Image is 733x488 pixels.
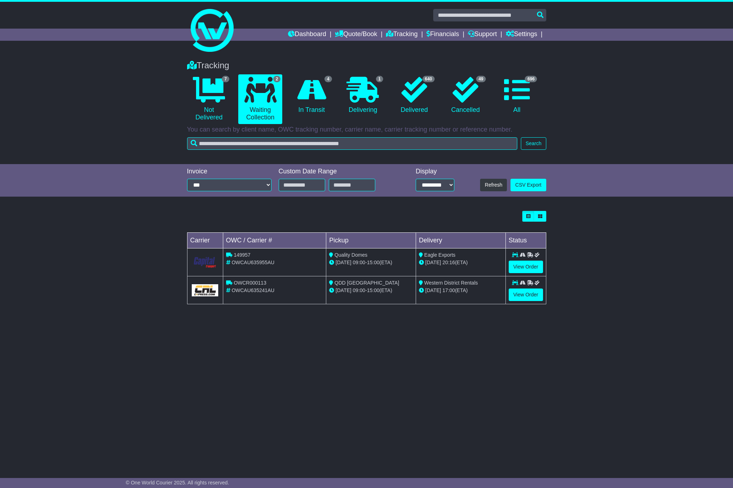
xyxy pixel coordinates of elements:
[426,29,459,41] a: Financials
[425,287,441,293] span: [DATE]
[187,74,231,124] a: 7 Not Delivered
[425,260,441,265] span: [DATE]
[192,256,219,269] img: CapitalTransport.png
[187,168,272,176] div: Invoice
[288,29,326,41] a: Dashboard
[424,252,455,258] span: Eagle Exports
[495,74,539,117] a: 696 All
[521,137,546,150] button: Search
[506,29,537,41] a: Settings
[480,179,507,191] button: Refresh
[231,287,274,293] span: OWCAU635241AU
[192,284,219,296] img: GetCarrierServiceLogo
[231,260,274,265] span: OWCAU635955AU
[509,261,543,273] a: View Order
[234,280,266,286] span: OWCR000113
[335,29,377,41] a: Quote/Book
[419,259,503,266] div: (ETA)
[416,233,505,248] td: Delivery
[444,74,488,117] a: 49 Cancelled
[367,287,380,293] span: 15:00
[334,252,367,258] span: Quality Domes
[443,260,455,265] span: 20:16
[505,233,546,248] td: Status
[329,287,413,294] div: - (ETA)
[353,260,365,265] span: 09:00
[353,287,365,293] span: 09:00
[419,287,503,294] div: (ETA)
[422,76,435,82] span: 640
[126,480,229,485] span: © One World Courier 2025. All rights reserved.
[525,76,537,82] span: 696
[334,280,399,286] span: QDD [GEOGRAPHIC_DATA]
[416,168,454,176] div: Display
[476,76,486,82] span: 49
[222,76,229,82] span: 7
[329,259,413,266] div: - (ETA)
[376,76,383,82] span: 1
[187,126,546,134] p: You can search by client name, OWC tracking number, carrier name, carrier tracking number or refe...
[279,168,394,176] div: Custom Date Range
[238,74,282,124] a: 2 Waiting Collection
[273,76,281,82] span: 2
[424,280,478,286] span: Western District Rentals
[234,252,250,258] span: 149957
[336,260,351,265] span: [DATE]
[386,29,417,41] a: Tracking
[341,74,385,117] a: 1 Delivering
[326,233,416,248] td: Pickup
[324,76,332,82] span: 4
[223,233,326,248] td: OWC / Carrier #
[336,287,351,293] span: [DATE]
[392,74,436,117] a: 640 Delivered
[510,179,546,191] a: CSV Export
[468,29,497,41] a: Support
[289,74,333,117] a: 4 In Transit
[509,289,543,301] a: View Order
[187,233,223,248] td: Carrier
[184,60,550,71] div: Tracking
[367,260,380,265] span: 15:00
[443,287,455,293] span: 17:00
